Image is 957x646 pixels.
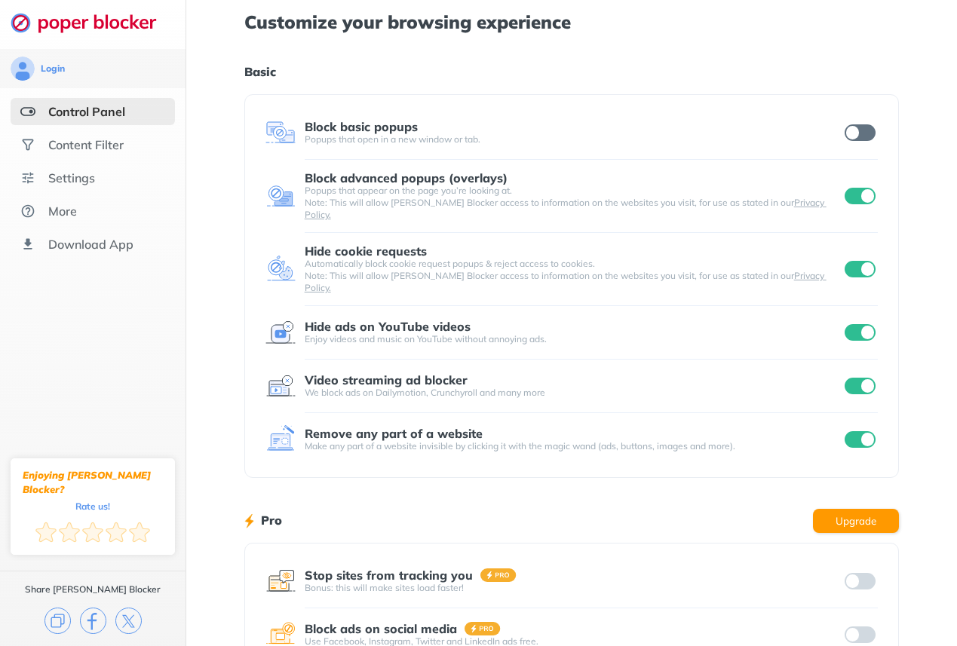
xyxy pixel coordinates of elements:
[305,197,827,220] a: Privacy Policy.
[305,333,842,345] div: Enjoy videos and music on YouTube without annoying ads.
[265,317,296,347] img: feature icon
[265,254,296,284] img: feature icon
[305,622,457,635] div: Block ads on social media
[265,118,296,148] img: feature icon
[80,608,106,634] img: facebook.svg
[305,373,468,387] div: Video streaming ad blocker
[265,424,296,455] img: feature icon
[265,181,296,211] img: feature icon
[20,104,35,119] img: features-selected.svg
[75,503,110,510] div: Rate us!
[41,63,65,75] div: Login
[305,387,842,399] div: We block ads on Dailymotion, Crunchyroll and many more
[305,185,842,221] div: Popups that appear on the page you’re looking at. Note: This will allow [PERSON_NAME] Blocker acc...
[48,237,133,252] div: Download App
[480,568,517,582] img: pro-badge.svg
[48,104,125,119] div: Control Panel
[11,57,35,81] img: avatar.svg
[305,427,483,440] div: Remove any part of a website
[20,237,35,252] img: download-app.svg
[48,137,124,152] div: Content Filter
[305,244,427,258] div: Hide cookie requests
[813,509,899,533] button: Upgrade
[115,608,142,634] img: x.svg
[11,12,173,33] img: logo-webpage.svg
[465,622,501,635] img: pro-badge.svg
[305,582,842,594] div: Bonus: this will make sites load faster!
[265,371,296,401] img: feature icon
[261,510,282,530] h1: Pro
[305,171,508,185] div: Block advanced popups (overlays)
[244,512,254,530] img: lighting bolt
[20,170,35,185] img: settings.svg
[244,12,900,32] h1: Customize your browsing experience
[48,170,95,185] div: Settings
[44,608,71,634] img: copy.svg
[305,120,418,133] div: Block basic popups
[25,583,161,595] div: Share [PERSON_NAME] Blocker
[305,568,473,582] div: Stop sites from tracking you
[244,62,900,81] h1: Basic
[305,320,471,333] div: Hide ads on YouTube videos
[20,137,35,152] img: social.svg
[48,204,77,219] div: More
[305,440,842,452] div: Make any part of a website invisible by clicking it with the magic wand (ads, buttons, images and...
[23,468,163,497] div: Enjoying [PERSON_NAME] Blocker?
[265,566,296,596] img: feature icon
[305,133,842,145] div: Popups that open in a new window or tab.
[305,258,842,294] div: Automatically block cookie request popups & reject access to cookies. Note: This will allow [PERS...
[305,270,827,293] a: Privacy Policy.
[20,204,35,219] img: about.svg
